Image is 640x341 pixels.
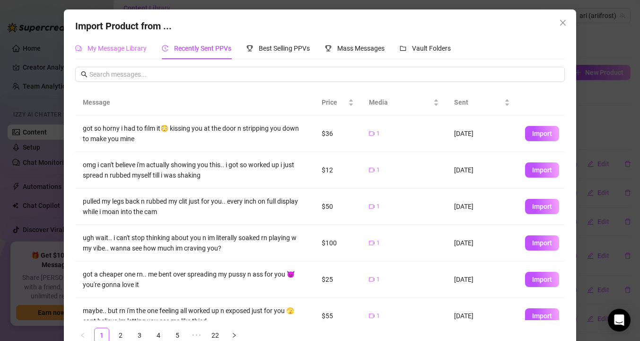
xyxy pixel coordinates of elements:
[314,90,361,116] th: Price
[81,71,88,78] span: search
[377,202,380,211] span: 1
[83,160,306,180] div: omg i can't believe i'm actually showing you this.. i got so worked up i just spread n rubbed mys...
[447,225,517,261] td: [DATE]
[447,298,517,334] td: [DATE]
[369,131,375,136] span: video-camera
[89,69,559,80] input: Search messages...
[454,97,502,108] span: Sent
[532,203,552,210] span: Import
[447,188,517,225] td: [DATE]
[532,130,552,137] span: Import
[337,45,385,52] span: Mass Messages
[88,45,147,52] span: My Message Library
[532,166,552,174] span: Import
[377,239,380,248] span: 1
[532,239,552,247] span: Import
[246,45,253,52] span: trophy
[525,199,559,214] button: Import
[231,332,237,338] span: right
[532,312,552,320] span: Import
[447,90,517,116] th: Sent
[447,152,517,188] td: [DATE]
[377,166,380,175] span: 1
[75,20,172,32] span: Import Product from ...
[75,90,314,116] th: Message
[325,45,332,52] span: trophy
[559,19,567,27] span: close
[525,235,559,251] button: Import
[314,152,361,188] td: $12
[525,162,559,178] button: Import
[369,97,431,108] span: Media
[412,45,451,52] span: Vault Folders
[322,97,346,108] span: Price
[377,312,380,321] span: 1
[369,240,375,246] span: video-camera
[174,45,231,52] span: Recently Sent PPVs
[259,45,310,52] span: Best Selling PPVs
[400,45,406,52] span: folder
[83,305,306,326] div: maybe.. but rn i'm the one feeling all worked up n exposed just for you 🫣 cant believe im letting...
[447,116,517,152] td: [DATE]
[83,233,306,253] div: ugh wait.. i can't stop thinking about you n im literally soaked rn playing w my vibe.. wanna see...
[369,204,375,209] span: video-camera
[608,309,631,332] div: Open Intercom Messenger
[83,269,306,290] div: got a cheaper one rn.. me bent over spreading my pussy n ass for you 😈 you're gonna love it
[369,167,375,173] span: video-camera
[555,15,570,30] button: Close
[532,276,552,283] span: Import
[361,90,447,116] th: Media
[525,126,559,141] button: Import
[314,298,361,334] td: $55
[525,272,559,287] button: Import
[377,129,380,138] span: 1
[80,332,86,338] span: left
[83,196,306,217] div: pulled my legs back n rubbed my clit just for you.. every inch on full display while i moan into ...
[83,123,306,144] div: got so horny i had to film it😳 kissing you at the door n stripping you down to make you mine
[525,308,559,323] button: Import
[162,45,168,52] span: history
[447,261,517,298] td: [DATE]
[369,313,375,319] span: video-camera
[555,19,570,27] span: Close
[314,225,361,261] td: $100
[314,261,361,298] td: $25
[75,45,82,52] span: comment
[314,116,361,152] td: $36
[369,277,375,282] span: video-camera
[314,188,361,225] td: $50
[377,275,380,284] span: 1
